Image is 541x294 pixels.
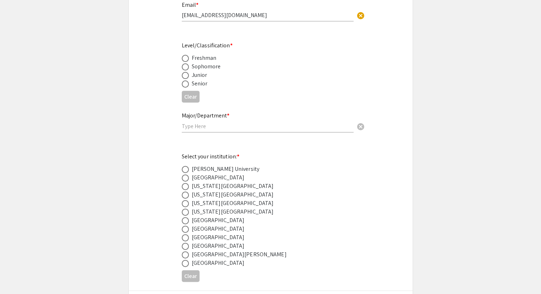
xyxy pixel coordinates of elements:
div: [GEOGRAPHIC_DATA] [192,173,245,182]
div: [GEOGRAPHIC_DATA] [192,233,245,242]
div: [GEOGRAPHIC_DATA] [192,259,245,267]
button: Clear [354,119,368,133]
div: [GEOGRAPHIC_DATA] [192,242,245,250]
input: Type Here [182,11,354,19]
button: Clear [182,91,200,103]
div: [US_STATE][GEOGRAPHIC_DATA] [192,199,274,208]
div: Junior [192,71,207,79]
div: [US_STATE][GEOGRAPHIC_DATA] [192,208,274,216]
iframe: Chat [5,262,30,289]
mat-label: Level/Classification [182,42,233,49]
span: cancel [356,11,365,20]
div: Sophomore [192,62,221,71]
div: [PERSON_NAME] University [192,165,259,173]
input: Type Here [182,122,354,130]
div: Senior [192,79,208,88]
mat-label: Email [182,1,198,9]
div: [US_STATE][GEOGRAPHIC_DATA] [192,190,274,199]
div: [GEOGRAPHIC_DATA] [192,225,245,233]
div: [GEOGRAPHIC_DATA] [192,216,245,225]
button: Clear [182,270,200,282]
mat-label: Major/Department [182,112,229,119]
div: [US_STATE][GEOGRAPHIC_DATA] [192,182,274,190]
mat-label: Select your institution: [182,153,240,160]
div: Freshman [192,54,217,62]
span: cancel [356,122,365,131]
div: [GEOGRAPHIC_DATA][PERSON_NAME] [192,250,287,259]
button: Clear [354,8,368,22]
